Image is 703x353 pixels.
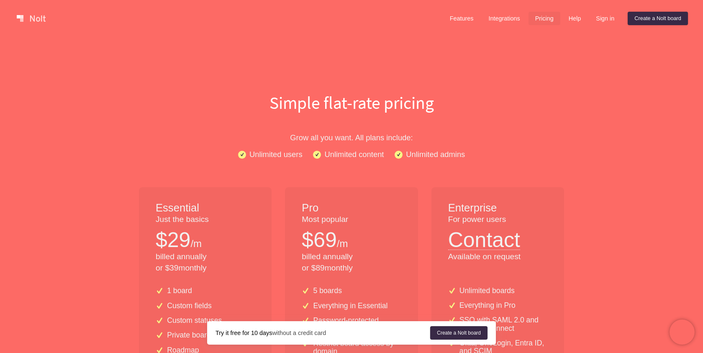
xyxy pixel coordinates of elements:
[190,237,202,251] p: /m
[156,201,255,216] h1: Essential
[167,302,212,310] p: Custom fields
[670,320,695,345] iframe: Chatra live chat
[448,251,547,263] p: Available on request
[313,287,342,295] p: 5 boards
[589,12,621,25] a: Sign in
[529,12,560,25] a: Pricing
[84,131,619,144] p: Grow all you want. All plans include:
[482,12,526,25] a: Integrations
[156,214,255,225] p: Just the basics
[313,317,401,333] p: Password-protected boards
[628,12,688,25] a: Create a Nolt board
[313,302,388,310] p: Everything in Essential
[406,148,465,160] p: Unlimited admins
[249,148,303,160] p: Unlimited users
[302,225,336,255] p: $ 69
[459,301,516,309] p: Everything in Pro
[337,237,348,251] p: /m
[302,214,401,225] p: Most popular
[216,330,272,336] strong: Try it free for 10 days
[562,12,588,25] a: Help
[443,12,480,25] a: Features
[156,225,190,255] p: $ 29
[167,317,222,325] p: Custom statuses
[84,90,619,115] h1: Simple flat-rate pricing
[324,148,384,160] p: Unlimited content
[302,201,401,216] h1: Pro
[448,201,547,216] h1: Enterprise
[216,329,430,337] div: without a credit card
[459,287,515,295] p: Unlimited boards
[448,214,547,225] p: For power users
[302,251,401,274] p: billed annually or $ 89 monthly
[448,225,520,250] button: Contact
[156,251,255,274] p: billed annually or $ 39 monthly
[459,316,547,332] p: SSO with SAML 2.0 and OpenID Connect
[430,326,487,340] a: Create a Nolt board
[167,287,192,295] p: 1 board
